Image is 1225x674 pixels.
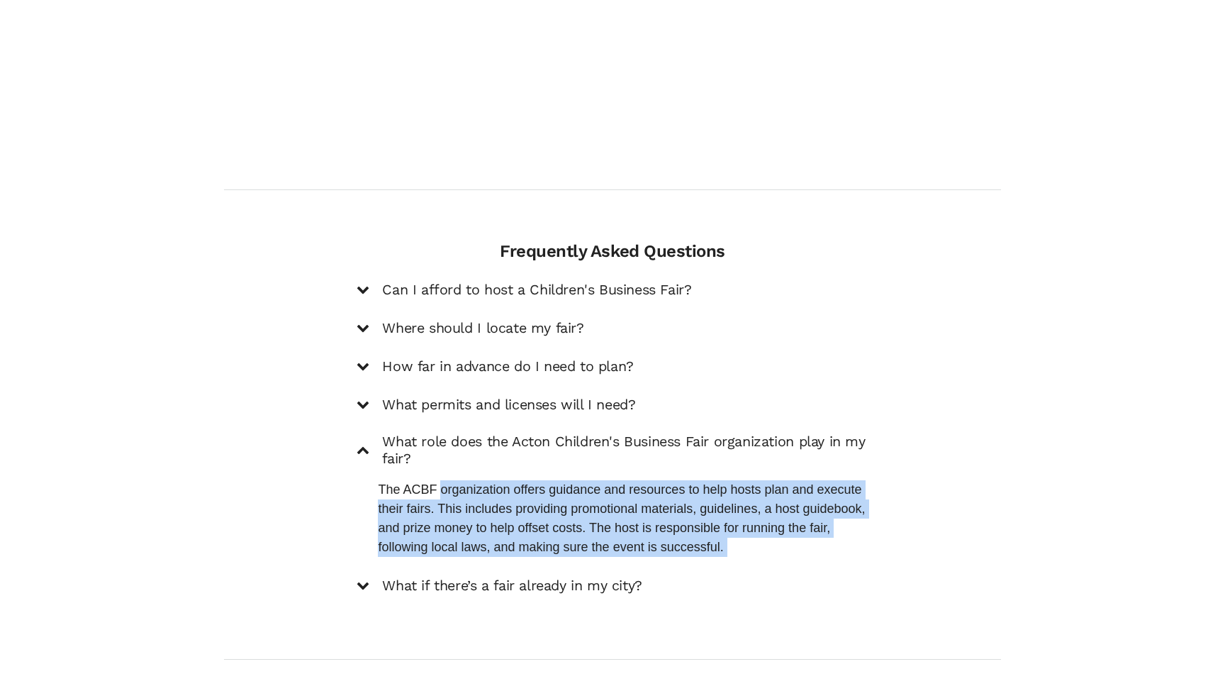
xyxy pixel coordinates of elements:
h5: Where should I locate my fair? [382,320,583,337]
h5: What permits and licenses will I need? [382,397,635,414]
h4: Frequently Asked Questions [357,241,868,262]
h5: What role does the Acton Children's Business Fair organization play in my fair? [382,433,868,468]
h5: How far in advance do I need to plan? [382,358,633,375]
h5: What if there’s a fair already in my city? [382,578,642,595]
h5: Can I afford to host a Children's Business Fair? [382,282,691,299]
p: The ACBF organization offers guidance and resources to help hosts plan and execute their fairs. T... [378,480,868,557]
